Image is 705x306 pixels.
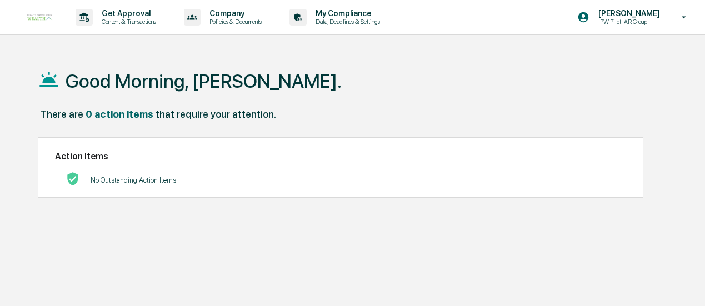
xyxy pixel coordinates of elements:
[91,176,176,184] p: No Outstanding Action Items
[55,151,626,162] h2: Action Items
[156,108,276,120] div: that require your attention.
[307,9,386,18] p: My Compliance
[307,18,386,26] p: Data, Deadlines & Settings
[40,108,83,120] div: There are
[93,9,162,18] p: Get Approval
[589,18,666,26] p: IPW Pilot IAR Group
[86,108,153,120] div: 0 action items
[66,172,79,185] img: No Actions logo
[27,13,53,21] img: logo
[66,70,342,92] h1: Good Morning, [PERSON_NAME].
[93,18,162,26] p: Content & Transactions
[589,9,666,18] p: [PERSON_NAME]
[201,9,267,18] p: Company
[201,18,267,26] p: Policies & Documents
